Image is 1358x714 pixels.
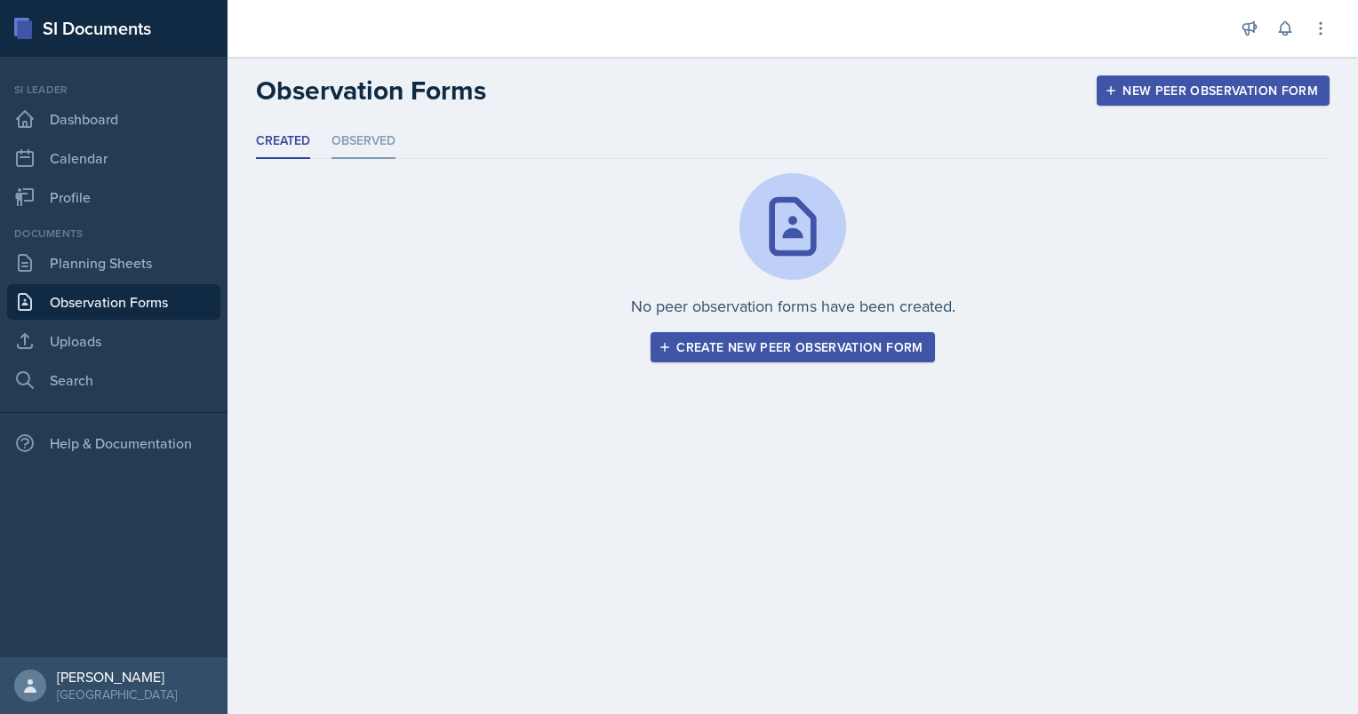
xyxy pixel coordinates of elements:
button: Create new peer observation form [651,332,934,362]
a: Uploads [7,323,220,359]
p: No peer observation forms have been created. [631,294,955,318]
div: Create new peer observation form [662,340,923,354]
a: Search [7,362,220,398]
a: Dashboard [7,101,220,137]
div: [GEOGRAPHIC_DATA] [57,686,177,703]
a: Profile [7,179,220,215]
div: [PERSON_NAME] [57,668,177,686]
div: New Peer Observation Form [1108,83,1318,98]
a: Planning Sheets [7,245,220,281]
h2: Observation Forms [256,75,486,107]
a: Calendar [7,140,220,176]
div: Si leader [7,82,220,98]
li: Observed [332,124,395,159]
a: Observation Forms [7,284,220,320]
div: Help & Documentation [7,425,220,461]
li: Created [256,124,310,159]
div: Documents [7,226,220,242]
button: New Peer Observation Form [1097,75,1330,106]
